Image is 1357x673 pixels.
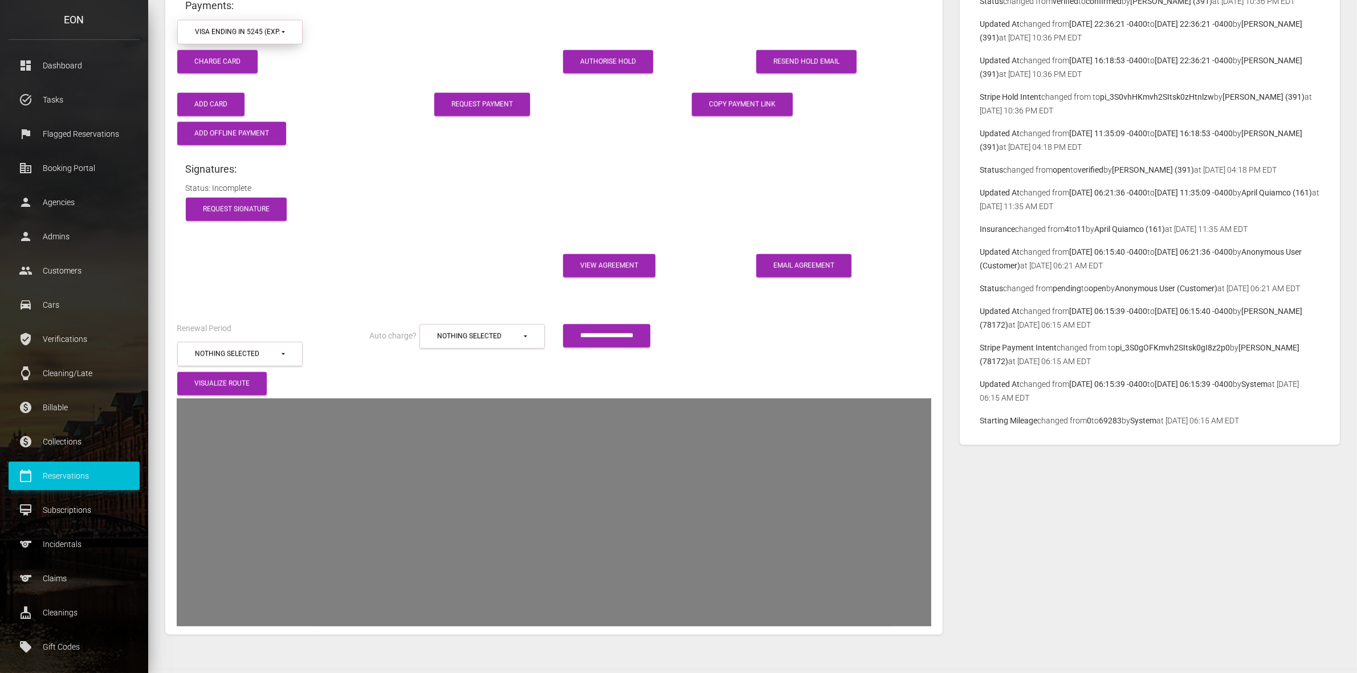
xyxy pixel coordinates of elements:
a: flag Flagged Reservations [9,120,140,148]
b: open [1089,284,1106,293]
b: Anonymous User (Customer) [1115,284,1217,293]
button: Charge Card [177,50,258,74]
p: changed from to by at [DATE] 11:35 AM EDT [980,222,1320,236]
p: changed from to by at [DATE] 10:36 PM EDT [980,90,1320,117]
b: Starting Mileage [980,416,1037,425]
button: Visualize route [177,372,267,395]
a: person Admins [9,222,140,251]
p: changed from to by at [DATE] 11:35 AM EDT [980,186,1320,213]
b: Updated At [980,19,1020,28]
button: Authorise Hold [563,50,653,74]
div: visa ending in 5245 (exp. 3/2028) [195,27,280,37]
b: Updated At [980,247,1020,256]
b: April Quiamco (161) [1094,225,1165,234]
p: Gift Codes [17,638,131,655]
p: Verifications [17,331,131,348]
p: changed from to by at [DATE] 10:36 PM EDT [980,54,1320,81]
b: [DATE] 11:35:09 -0400 [1069,129,1147,138]
a: dashboard Dashboard [9,51,140,80]
p: Flagged Reservations [17,125,131,142]
a: corporate_fare Booking Portal [9,154,140,182]
b: [DATE] 06:15:39 -0400 [1155,380,1233,389]
b: Status [980,284,1003,293]
p: Tasks [17,91,131,108]
p: changed from to by at [DATE] 06:15 AM EDT [980,341,1320,368]
b: [DATE] 22:36:21 -0400 [1155,56,1233,65]
p: changed from to by at [DATE] 06:21 AM EDT [980,245,1320,272]
div: Status: Incomplete [177,181,931,195]
b: [DATE] 22:36:21 -0400 [1155,19,1233,28]
div: Nothing selected [437,332,522,341]
p: Dashboard [17,57,131,74]
b: 11 [1077,225,1086,234]
p: changed from to by at [DATE] 10:36 PM EDT [980,17,1320,44]
p: Incidentals [17,536,131,553]
a: people Customers [9,256,140,285]
a: drive_eta Cars [9,291,140,319]
h4: Signatures: [185,162,923,176]
b: 69283 [1099,416,1122,425]
b: Updated At [980,129,1020,138]
b: System [1130,416,1156,425]
p: Admins [17,228,131,245]
a: View Agreement [563,254,655,278]
p: Agencies [17,194,131,211]
b: [DATE] 16:18:53 -0400 [1069,56,1147,65]
b: pi_3S0gOFKmvh2SItsk0gI8z2p0 [1115,343,1230,352]
p: changed from to by at [DATE] 06:21 AM EDT [980,282,1320,295]
div: Nothing selected [195,349,280,359]
a: sports Incidentals [9,530,140,558]
a: person Agencies [9,188,140,217]
a: Resend Hold Email [756,50,857,74]
a: paid Billable [9,393,140,422]
b: [DATE] 11:35:09 -0400 [1155,188,1233,197]
p: Booking Portal [17,160,131,177]
b: 4 [1065,225,1069,234]
b: pi_3S0vhHKmvh2SItsk0zHtnlzw [1100,92,1214,101]
button: Copy payment link [692,93,793,116]
b: [DATE] 16:18:53 -0400 [1155,129,1233,138]
p: Customers [17,262,131,279]
b: pending [1053,284,1081,293]
button: Nothing selected [419,324,545,349]
b: Status [980,165,1003,174]
button: Nothing selected [177,342,303,366]
b: [PERSON_NAME] (391) [1222,92,1305,101]
a: Request Payment [434,93,530,116]
p: Collections [17,433,131,450]
p: Subscriptions [17,501,131,519]
b: April Quiamco (161) [1241,188,1312,197]
b: Updated At [980,188,1020,197]
b: [DATE] 22:36:21 -0400 [1069,19,1147,28]
p: Claims [17,570,131,587]
p: Cleaning/Late [17,365,131,382]
b: Stripe Hold Intent [980,92,1041,101]
b: open [1053,165,1070,174]
p: changed from to by at [DATE] 06:15 AM EDT [980,414,1320,427]
b: [DATE] 06:15:40 -0400 [1155,307,1233,316]
b: [DATE] 06:21:36 -0400 [1069,188,1147,197]
b: [DATE] 06:15:39 -0400 [1069,380,1147,389]
p: changed from to by at [DATE] 04:18 PM EDT [980,127,1320,154]
p: changed from to by at [DATE] 06:15 AM EDT [980,304,1320,332]
a: local_offer Gift Codes [9,633,140,661]
label: Auto charge? [370,331,417,342]
b: 0 [1087,416,1091,425]
b: Updated At [980,307,1020,316]
b: Updated At [980,380,1020,389]
p: Cleanings [17,604,131,621]
b: [DATE] 06:15:39 -0400 [1069,307,1147,316]
b: [DATE] 06:21:36 -0400 [1155,247,1233,256]
p: Billable [17,399,131,416]
a: calendar_today Reservations [9,462,140,490]
a: watch Cleaning/Late [9,359,140,388]
button: Add Card [177,93,244,116]
a: card_membership Subscriptions [9,496,140,524]
p: Reservations [17,467,131,484]
b: Stripe Payment Intent [980,343,1057,352]
b: Insurance [980,225,1015,234]
p: changed from to by at [DATE] 04:18 PM EDT [980,163,1320,177]
a: sports Claims [9,564,140,593]
a: cleaning_services Cleanings [9,598,140,627]
b: [PERSON_NAME] (391) [1112,165,1194,174]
